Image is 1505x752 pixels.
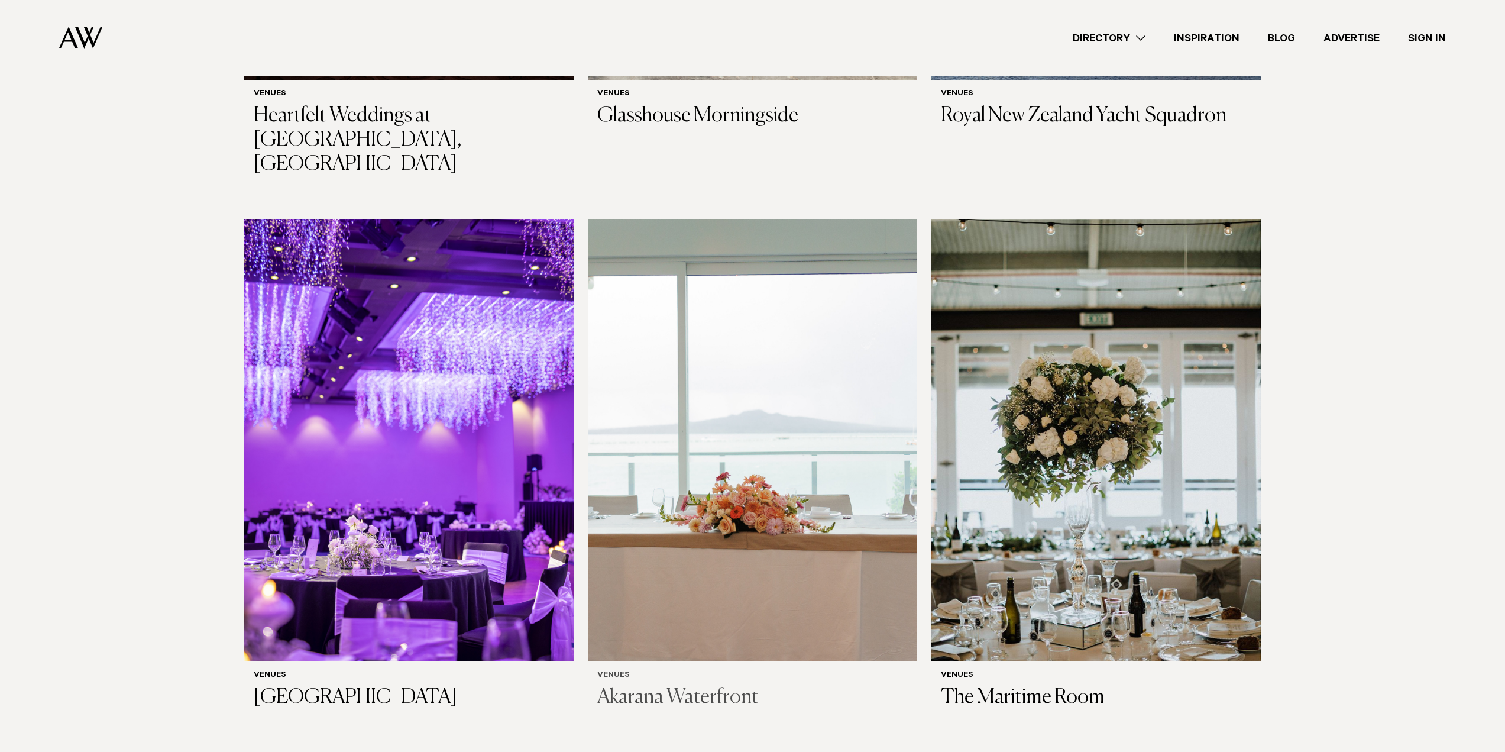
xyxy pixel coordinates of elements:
a: Advertise [1309,30,1394,46]
h3: [GEOGRAPHIC_DATA] [254,686,564,710]
img: Bridal table with ocean views at Mission Bay [588,219,917,661]
h6: Venues [941,89,1251,99]
img: Auckland Weddings Venues | Grand Millennium Auckland [244,219,574,661]
h3: Royal New Zealand Yacht Squadron [941,104,1251,128]
h6: Venues [941,671,1251,681]
h3: Heartfelt Weddings at [GEOGRAPHIC_DATA], [GEOGRAPHIC_DATA] [254,104,564,176]
h3: The Maritime Room [941,686,1251,710]
a: Auckland Weddings Venues | Grand Millennium Auckland Venues [GEOGRAPHIC_DATA] [244,219,574,719]
h3: Glasshouse Morningside [597,104,908,128]
h6: Venues [254,89,564,99]
img: Auckland Weddings Logo [59,27,102,49]
h6: Venues [597,671,908,681]
a: Directory [1059,30,1160,46]
h3: Akarana Waterfront [597,686,908,710]
h6: Venues [597,89,908,99]
img: Floral arrangement at Auckland venue [931,219,1261,661]
a: Floral arrangement at Auckland venue Venues The Maritime Room [931,219,1261,719]
h6: Venues [254,671,564,681]
a: Sign In [1394,30,1460,46]
a: Blog [1254,30,1309,46]
a: Bridal table with ocean views at Mission Bay Venues Akarana Waterfront [588,219,917,719]
a: Inspiration [1160,30,1254,46]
